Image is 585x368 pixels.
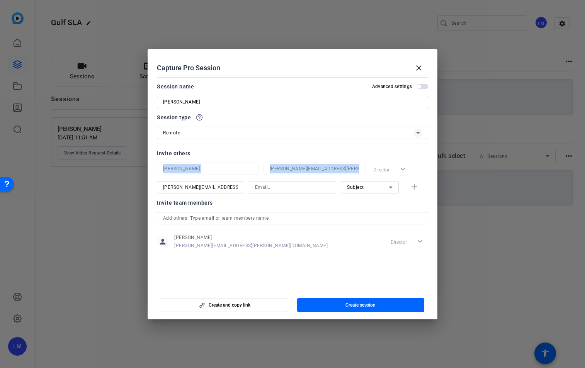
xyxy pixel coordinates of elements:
[157,113,191,122] span: Session type
[157,149,428,158] div: Invite others
[163,97,422,107] input: Enter Session Name
[414,63,423,73] mat-icon: close
[163,130,180,136] span: Remote
[163,164,253,173] input: Name...
[161,298,288,312] button: Create and copy link
[347,185,364,190] span: Subject
[209,302,250,308] span: Create and copy link
[196,114,203,121] mat-icon: help_outline
[297,298,425,312] button: Create session
[157,59,428,77] div: Capture Pro Session
[157,236,168,248] mat-icon: person
[255,183,330,192] input: Email...
[372,83,412,90] h2: Advanced settings
[163,183,238,192] input: Name...
[157,82,194,91] div: Session name
[174,243,328,249] span: [PERSON_NAME][EMAIL_ADDRESS][PERSON_NAME][DOMAIN_NAME]
[163,214,422,223] input: Add others: Type email or team members name
[345,302,376,308] span: Create session
[174,234,328,241] span: [PERSON_NAME]
[270,164,359,173] input: Email...
[157,198,428,207] div: Invite team members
